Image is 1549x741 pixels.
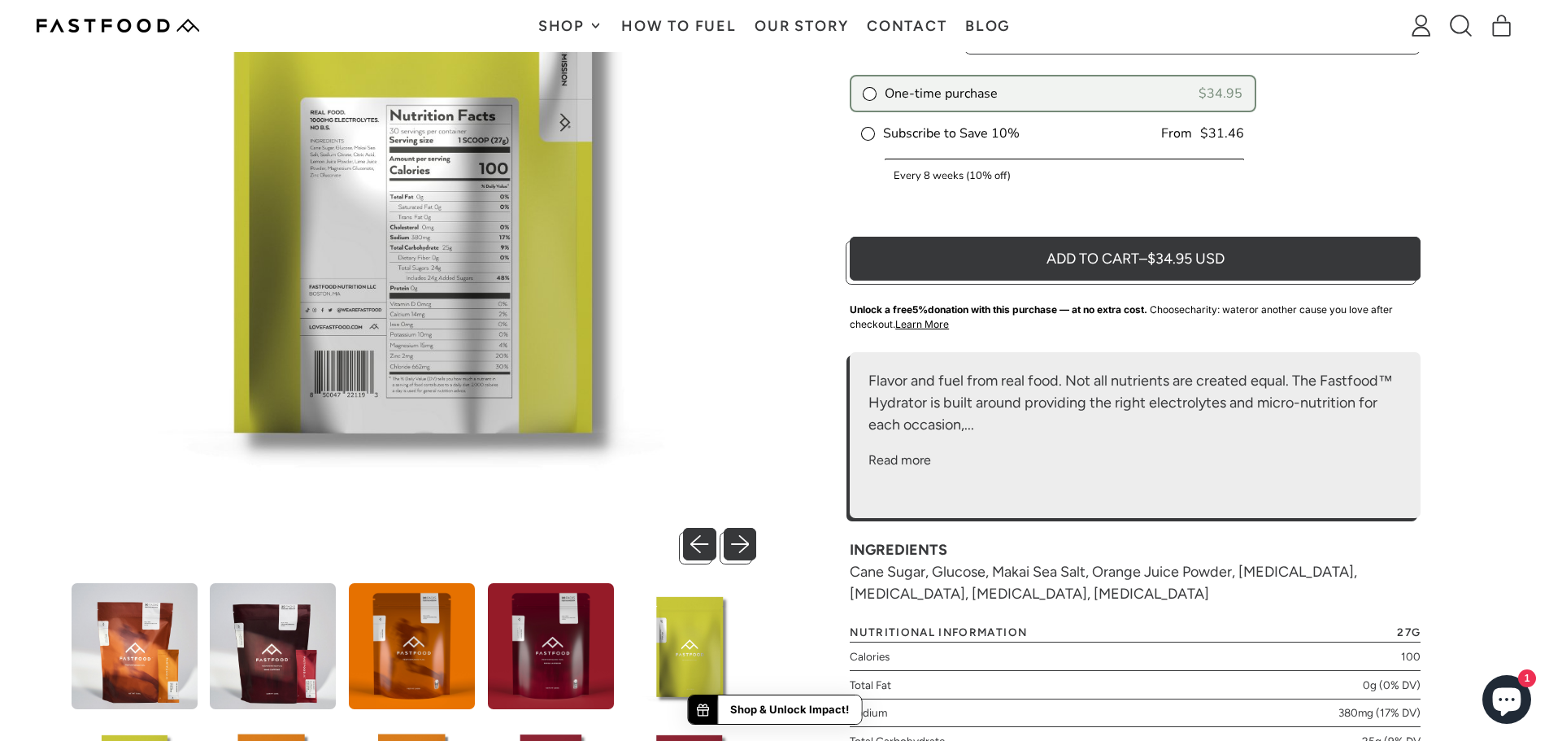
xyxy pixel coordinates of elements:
inbox-online-store-chat: Shopify online store chat [1477,675,1536,728]
span: Sodium [850,704,887,721]
span: Nutritional information [850,627,1027,638]
button: Add to Cart [850,237,1421,281]
span: 27g [1397,627,1421,638]
div: Flavor and fuel from real food. Not all nutrients are created equal. The Fastfood™ Hydrator is bu... [868,370,1403,436]
label: One-time purchase [864,85,998,102]
button: Read more [868,451,931,470]
img: Hydrator - Fastfood [72,583,198,709]
span: Total Fat [850,677,891,693]
span: 0g (0% DV) [1363,677,1421,693]
input: One-time purchase [864,88,872,97]
img: Hydrator - Fastfood [627,583,753,709]
strong: INGREDIENTS [850,541,947,559]
div: $34.95 [1199,85,1242,102]
span: 100 [1401,648,1421,665]
div: Cane Sugar, Glucose, Makai Sea Salt, Orange Juice Powder, [MEDICAL_DATA], [MEDICAL_DATA], [MEDICA... [850,539,1421,605]
span: Calories [850,648,890,665]
img: Hydrator - Fastfood [488,583,614,709]
span: 380mg (17% DV) [1338,704,1421,721]
label: Subscribe to Save 10% [862,124,1020,142]
input: Subscribe to Save 10% [862,128,871,137]
img: Hydrator - Fastfood [210,583,336,709]
div: From [1161,124,1192,142]
div: $31.46 [1200,124,1244,142]
img: Hydrator - Fastfood [349,583,475,709]
img: Fastfood [37,19,199,33]
span: Shop [538,19,589,33]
